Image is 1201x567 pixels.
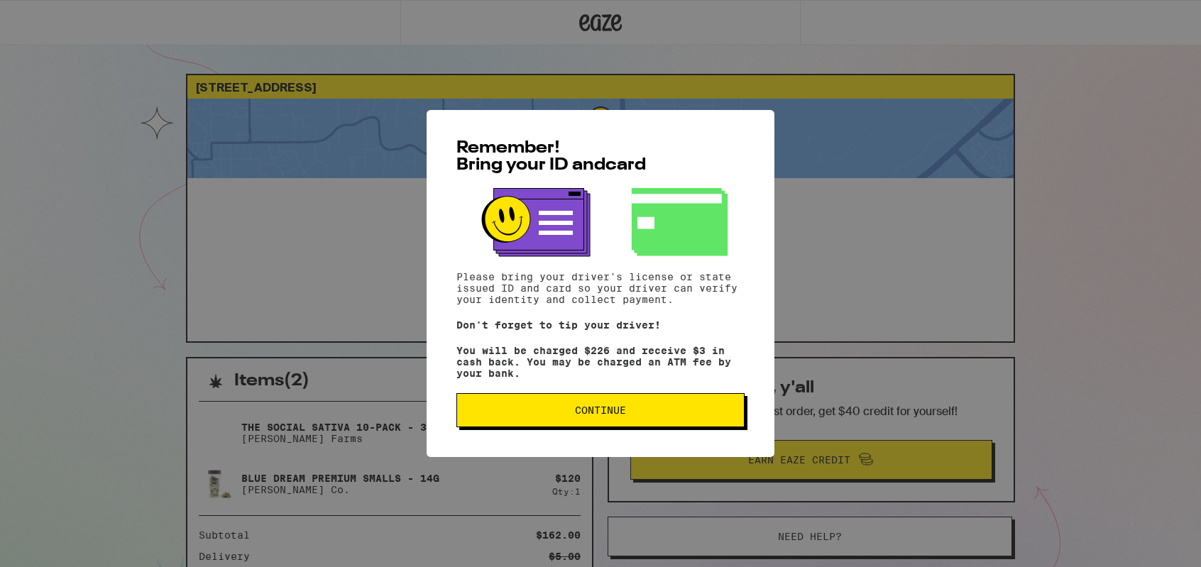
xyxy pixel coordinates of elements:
span: Continue [575,405,626,415]
p: You will be charged $226 and receive $3 in cash back. You may be charged an ATM fee by your bank. [456,345,745,379]
button: Continue [456,393,745,427]
p: Don't forget to tip your driver! [456,319,745,331]
span: Remember! Bring your ID and card [456,140,646,174]
p: Please bring your driver's license or state issued ID and card so your driver can verify your ide... [456,271,745,305]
